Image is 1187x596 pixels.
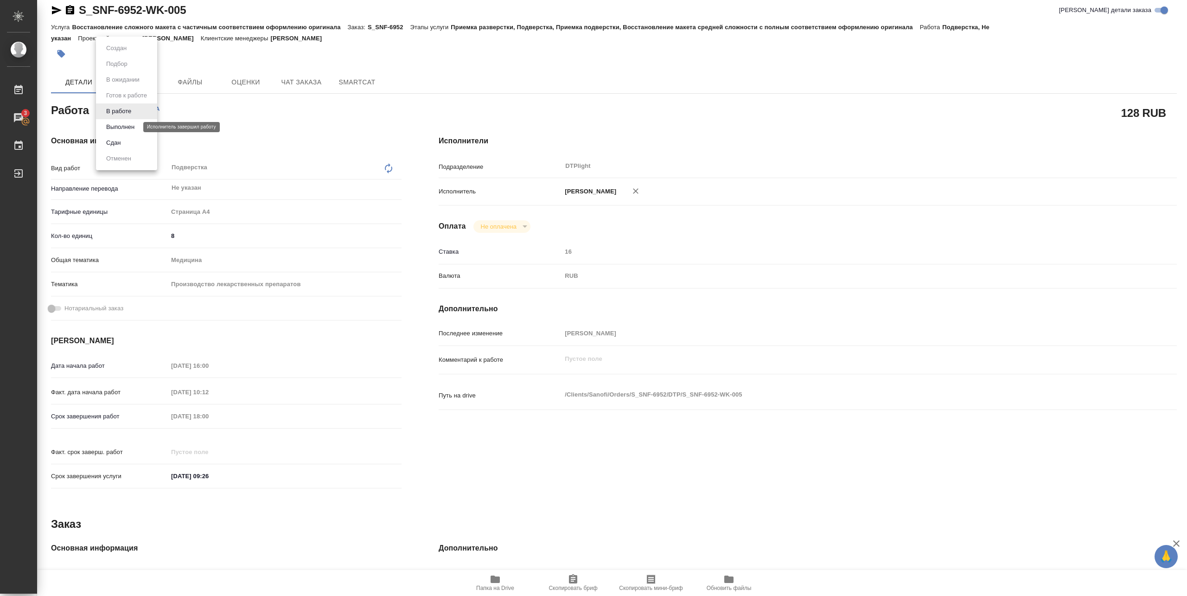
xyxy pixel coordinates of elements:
button: В ожидании [103,75,142,85]
button: Сдан [103,138,123,148]
button: Отменен [103,154,134,164]
button: Выполнен [103,122,137,132]
button: Подбор [103,59,130,69]
button: В работе [103,106,134,116]
button: Создан [103,43,129,53]
button: Готов к работе [103,90,150,101]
